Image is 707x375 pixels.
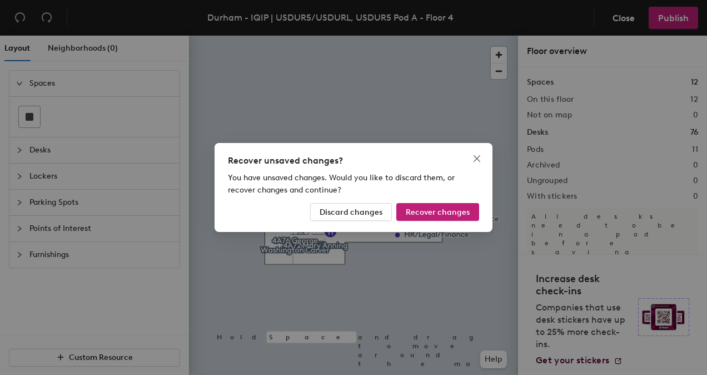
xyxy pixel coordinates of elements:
[406,208,470,217] span: Recover changes
[396,203,479,221] button: Recover changes
[468,150,486,167] button: Close
[472,154,481,163] span: close
[310,203,392,221] button: Discard changes
[320,208,382,217] span: Discard changes
[468,154,486,163] span: Close
[228,173,455,195] span: You have unsaved changes. Would you like to discard them, or recover changes and continue?
[228,154,479,167] div: Recover unsaved changes?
